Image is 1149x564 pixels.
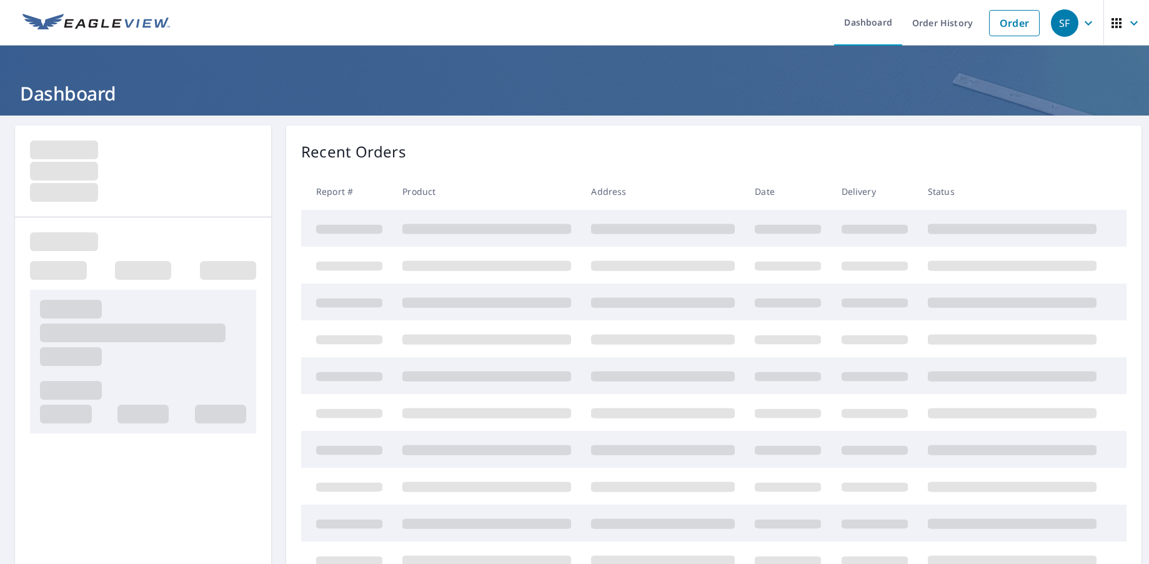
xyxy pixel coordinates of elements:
[581,173,745,210] th: Address
[301,173,392,210] th: Report #
[745,173,831,210] th: Date
[15,81,1134,106] h1: Dashboard
[918,173,1107,210] th: Status
[989,10,1040,36] a: Order
[392,173,581,210] th: Product
[22,14,170,32] img: EV Logo
[832,173,918,210] th: Delivery
[301,141,406,163] p: Recent Orders
[1051,9,1078,37] div: SF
